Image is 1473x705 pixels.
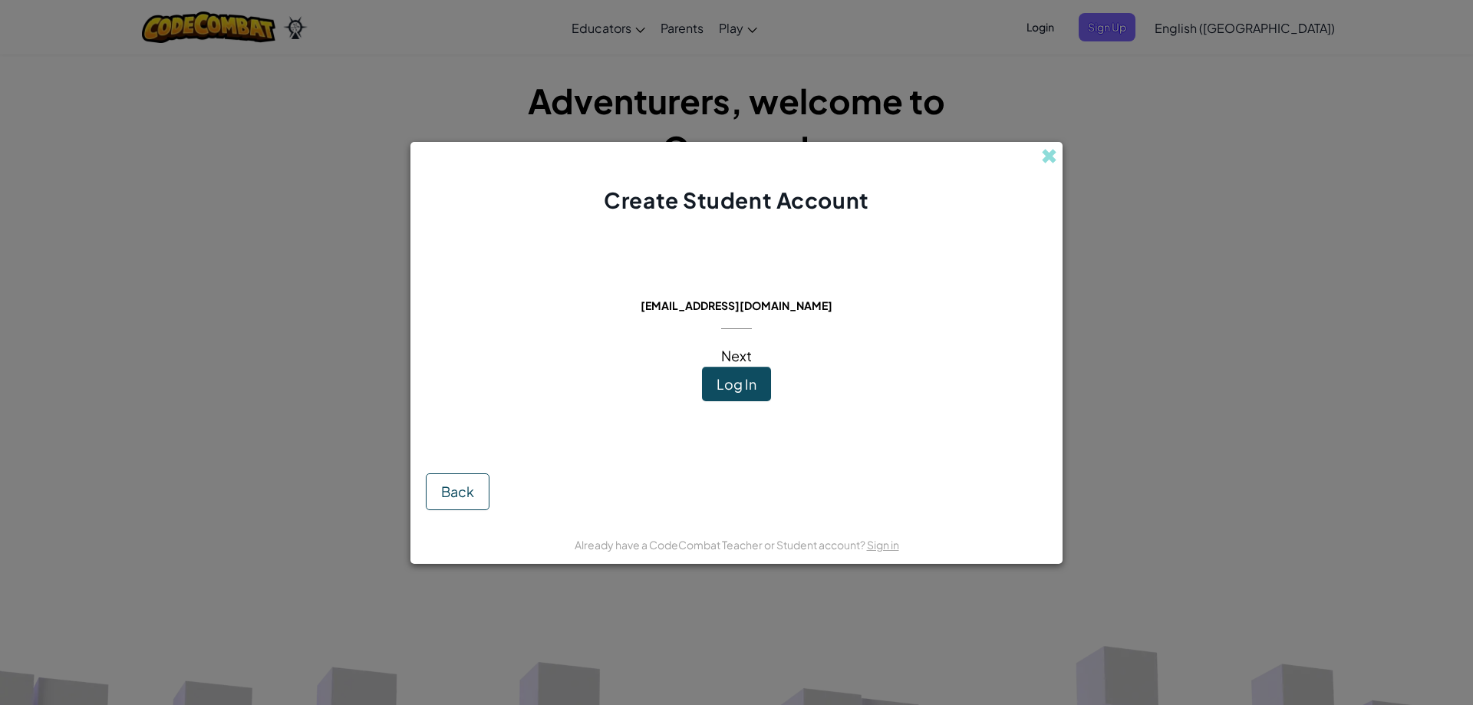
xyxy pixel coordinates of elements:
span: Create Student Account [604,186,868,213]
span: Already have a CodeCombat Teacher or Student account? [575,538,867,552]
span: Log In [717,375,756,393]
span: Next [721,347,752,364]
button: Log In [702,367,771,402]
button: Back [426,473,489,510]
span: Back [441,483,474,500]
a: Sign in [867,538,899,552]
span: This email is already in use: [628,277,845,295]
span: [EMAIL_ADDRESS][DOMAIN_NAME] [641,298,832,312]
